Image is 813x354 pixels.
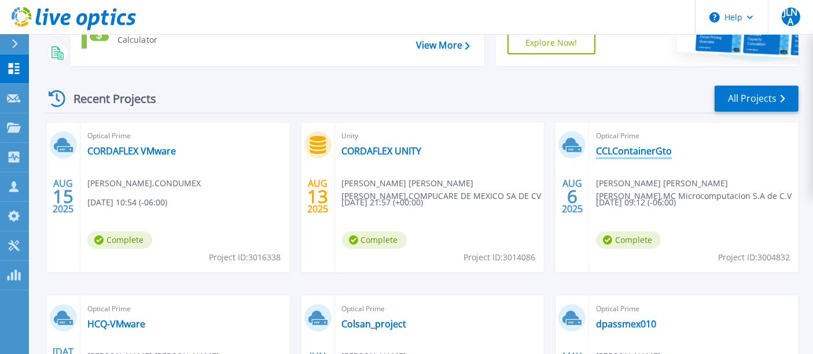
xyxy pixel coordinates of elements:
div: Recent Projects [45,84,172,113]
div: AUG 2025 [307,175,329,217]
a: CORDAFLEX VMware [87,145,176,157]
span: Optical Prime [87,303,283,315]
span: Project ID: 3016338 [209,251,281,264]
a: Explore Now! [507,31,595,54]
span: Complete [87,231,152,249]
a: All Projects [715,86,799,112]
span: Project ID: 3014086 [463,251,535,264]
span: [DATE] 10:54 (-06:00) [87,196,167,209]
span: Optical Prime [596,303,792,315]
span: Optical Prime [596,130,792,142]
a: dpassmex010 [596,318,656,330]
span: Optical Prime [342,303,538,315]
div: AUG 2025 [52,175,74,217]
span: Project ID: 3004832 [718,251,790,264]
span: Complete [342,231,407,249]
span: Unity [342,130,538,142]
a: CCLContainerGto [596,145,672,157]
a: View More [416,40,470,51]
span: [PERSON_NAME] [PERSON_NAME] [PERSON_NAME] , MC Microcomputacion S.A de C.V [596,177,799,202]
span: 15 [53,191,73,201]
span: [DATE] 09:12 (-06:00) [596,196,676,209]
div: AUG 2025 [561,175,583,217]
span: [DATE] 21:57 (+00:00) [342,196,424,209]
span: 6 [567,191,577,201]
a: CORDAFLEX UNITY [342,145,422,157]
a: HCQ-VMware [87,318,145,330]
span: [PERSON_NAME] [PERSON_NAME] [PERSON_NAME] , COMPUCARE DE MEXICO SA DE CV [342,177,545,202]
span: 13 [307,191,328,201]
span: Optical Prime [87,130,283,142]
span: [PERSON_NAME] , CONDUMEX [87,177,201,190]
span: Complete [596,231,661,249]
a: Colsan_project [342,318,407,330]
span: JLNA [782,8,800,26]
